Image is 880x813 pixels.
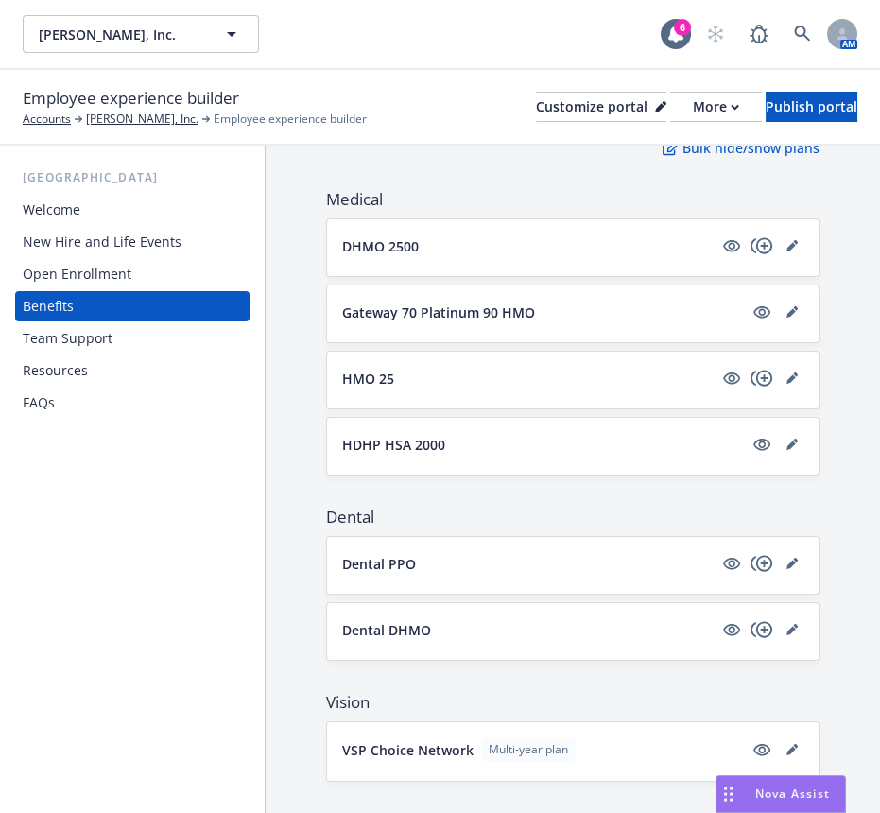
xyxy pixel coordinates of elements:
span: Nova Assist [755,786,830,802]
button: More [670,92,762,122]
span: [PERSON_NAME], Inc. [39,25,202,44]
button: Dental PPO [342,554,713,574]
div: More [693,93,739,121]
a: FAQs [15,388,250,418]
a: Resources [15,355,250,386]
div: Open Enrollment [23,259,131,289]
div: Customize portal [536,93,666,121]
a: copyPlus [751,234,773,257]
button: DHMO 2500 [342,236,713,256]
a: editPencil [781,301,803,323]
button: Gateway 70 Platinum 90 HMO [342,303,743,322]
div: Benefits [23,291,74,321]
button: HDHP HSA 2000 [342,435,743,455]
div: Resources [23,355,88,386]
a: visible [720,618,743,641]
a: Open Enrollment [15,259,250,289]
div: Drag to move [716,776,740,812]
a: copyPlus [751,552,773,575]
span: Employee experience builder [214,111,367,128]
div: 6 [674,19,691,36]
p: Bulk hide/show plans [663,138,820,158]
span: Dental [326,506,820,528]
button: Nova Assist [716,775,846,813]
a: [PERSON_NAME], Inc. [86,111,198,128]
a: visible [751,433,773,456]
p: HMO 25 [342,369,394,389]
a: editPencil [781,738,803,761]
button: HMO 25 [342,369,713,389]
a: Welcome [15,195,250,225]
a: editPencil [781,618,803,641]
a: Start snowing [697,15,734,53]
p: DHMO 2500 [342,236,419,256]
button: Dental DHMO [342,620,713,640]
a: visible [720,234,743,257]
span: Vision [326,691,820,714]
a: editPencil [781,433,803,456]
a: Team Support [15,323,250,354]
span: Employee experience builder [23,86,239,111]
p: Dental PPO [342,554,416,574]
div: Team Support [23,323,112,354]
button: Publish portal [766,92,857,122]
a: visible [751,301,773,323]
a: copyPlus [751,618,773,641]
p: HDHP HSA 2000 [342,435,445,455]
a: editPencil [781,234,803,257]
a: editPencil [781,552,803,575]
div: Welcome [23,195,80,225]
a: visible [720,552,743,575]
p: Dental DHMO [342,620,431,640]
div: Publish portal [766,93,857,121]
a: Accounts [23,111,71,128]
a: visible [751,738,773,761]
span: Multi-year plan [489,741,568,758]
span: Medical [326,188,820,211]
a: visible [720,367,743,389]
a: Search [784,15,821,53]
div: New Hire and Life Events [23,227,181,257]
button: [PERSON_NAME], Inc. [23,15,259,53]
a: Report a Bug [740,15,778,53]
a: editPencil [781,367,803,389]
div: [GEOGRAPHIC_DATA] [15,168,250,187]
p: VSP Choice Network [342,740,474,760]
div: FAQs [23,388,55,418]
button: Customize portal [536,92,666,122]
a: Benefits [15,291,250,321]
a: copyPlus [751,367,773,389]
button: VSP Choice NetworkMulti-year plan [342,737,743,762]
p: Gateway 70 Platinum 90 HMO [342,303,535,322]
a: New Hire and Life Events [15,227,250,257]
